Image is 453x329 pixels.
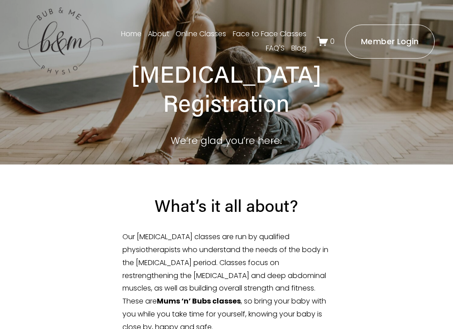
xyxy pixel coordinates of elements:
[122,194,331,216] h2: What’s it all about?
[176,27,226,42] a: Online Classes
[291,42,306,56] a: Blog
[330,36,335,46] span: 0
[157,296,241,306] strong: Mums ‘n’ Bubs classes
[233,27,306,42] a: Face to Face Classes
[70,132,383,150] p: We’re glad you’re here.
[18,7,103,76] img: bubandme
[317,36,335,47] a: 0
[121,27,142,42] a: Home
[70,59,383,117] h1: [MEDICAL_DATA] Registration
[148,27,169,42] a: About
[345,25,435,59] a: Member Login
[266,42,285,56] a: FAQ'S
